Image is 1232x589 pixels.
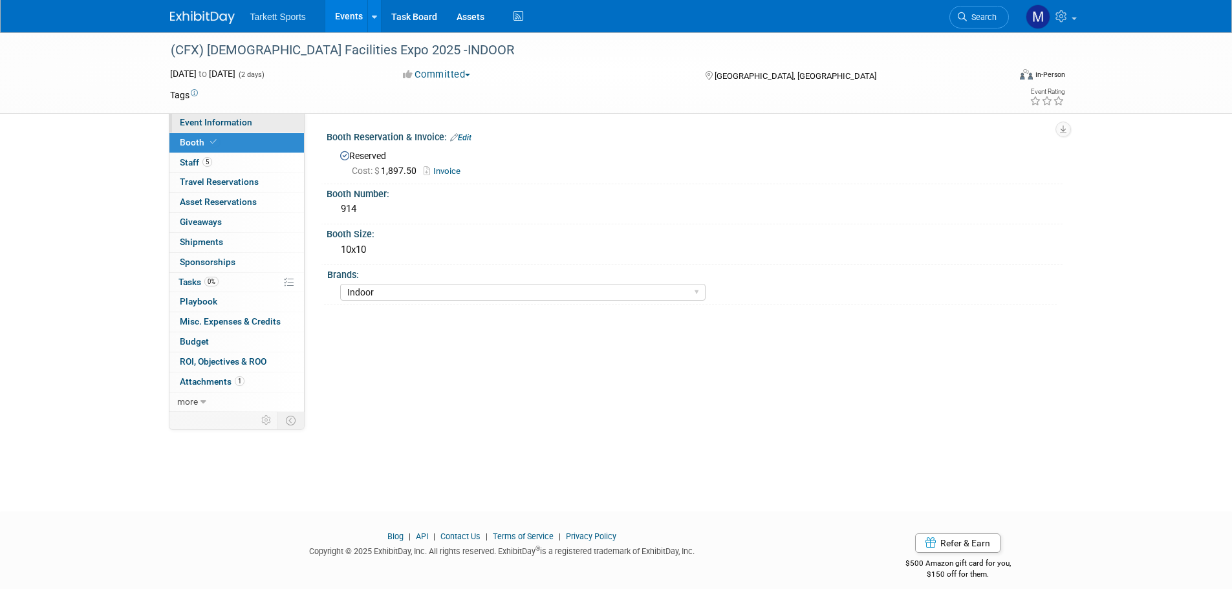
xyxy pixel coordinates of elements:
[170,542,835,557] div: Copyright © 2025 ExhibitDay, Inc. All rights reserved. ExhibitDay is a registered trademark of Ex...
[180,296,217,306] span: Playbook
[1026,5,1050,29] img: megan powell
[440,531,481,541] a: Contact Us
[169,332,304,352] a: Budget
[1030,89,1064,95] div: Event Rating
[180,316,281,327] span: Misc. Expenses & Credits
[169,133,304,153] a: Booth
[169,372,304,392] a: Attachments1
[235,376,244,386] span: 1
[170,89,198,102] td: Tags
[169,193,304,212] a: Asset Reservations
[170,69,235,79] span: [DATE] [DATE]
[180,137,219,147] span: Booth
[556,531,564,541] span: |
[398,68,475,81] button: Committed
[180,117,252,127] span: Event Information
[180,257,235,267] span: Sponsorships
[170,11,235,24] img: ExhibitDay
[336,146,1053,178] div: Reserved
[933,67,1066,87] div: Event Format
[169,273,304,292] a: Tasks0%
[327,265,1057,281] div: Brands:
[237,70,265,79] span: (2 days)
[405,531,414,541] span: |
[327,224,1063,241] div: Booth Size:
[169,153,304,173] a: Staff5
[967,12,997,22] span: Search
[949,6,1009,28] a: Search
[202,157,212,167] span: 5
[566,531,616,541] a: Privacy Policy
[180,217,222,227] span: Giveaways
[327,127,1063,144] div: Booth Reservation & Invoice:
[180,356,266,367] span: ROI, Objectives & ROO
[180,177,259,187] span: Travel Reservations
[1020,69,1033,80] img: Format-Inperson.png
[169,292,304,312] a: Playbook
[430,531,438,541] span: |
[169,392,304,412] a: more
[535,545,540,552] sup: ®
[177,396,198,407] span: more
[166,39,989,62] div: (CFX) [DEMOGRAPHIC_DATA] Facilities Expo 2025 -INDOOR
[424,166,467,176] a: Invoice
[352,166,422,176] span: 1,897.50
[180,197,257,207] span: Asset Reservations
[450,133,471,142] a: Edit
[169,213,304,232] a: Giveaways
[180,336,209,347] span: Budget
[180,237,223,247] span: Shipments
[180,157,212,167] span: Staff
[416,531,428,541] a: API
[169,253,304,272] a: Sponsorships
[169,113,304,133] a: Event Information
[336,199,1053,219] div: 914
[336,240,1053,260] div: 10x10
[715,71,876,81] span: [GEOGRAPHIC_DATA], [GEOGRAPHIC_DATA]
[915,533,1000,553] a: Refer & Earn
[352,166,381,176] span: Cost: $
[169,173,304,192] a: Travel Reservations
[854,569,1063,580] div: $150 off for them.
[250,12,306,22] span: Tarkett Sports
[204,277,219,286] span: 0%
[178,277,219,287] span: Tasks
[210,138,217,145] i: Booth reservation complete
[169,352,304,372] a: ROI, Objectives & ROO
[255,412,278,429] td: Personalize Event Tab Strip
[1035,70,1065,80] div: In-Person
[493,531,554,541] a: Terms of Service
[169,233,304,252] a: Shipments
[169,312,304,332] a: Misc. Expenses & Credits
[387,531,404,541] a: Blog
[482,531,491,541] span: |
[180,376,244,387] span: Attachments
[197,69,209,79] span: to
[277,412,304,429] td: Toggle Event Tabs
[854,550,1063,579] div: $500 Amazon gift card for you,
[327,184,1063,200] div: Booth Number:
